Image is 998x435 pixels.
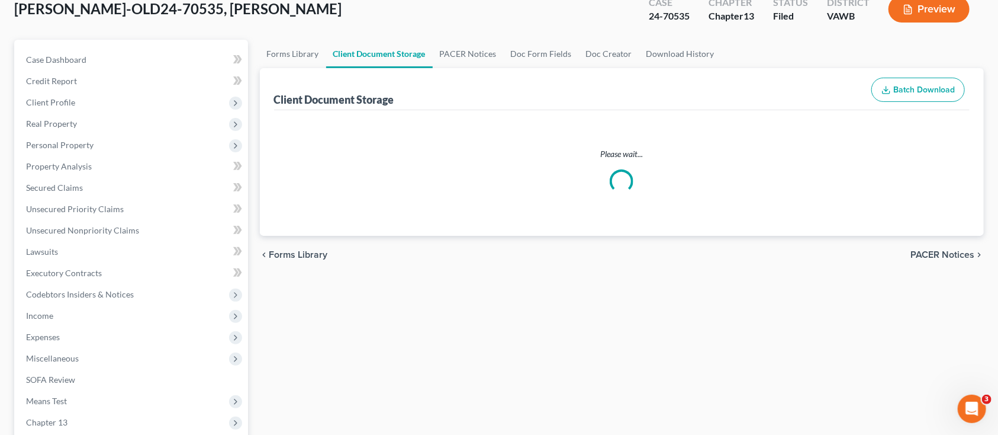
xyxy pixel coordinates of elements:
[17,369,248,391] a: SOFA Review
[26,183,83,193] span: Secured Claims
[260,250,269,260] i: chevron_left
[26,55,86,65] span: Case Dashboard
[17,177,248,199] a: Secured Claims
[639,40,722,68] a: Download History
[260,250,328,260] button: chevron_left Forms Library
[910,250,974,260] span: PACER Notices
[910,250,984,260] button: PACER Notices chevron_right
[26,119,77,129] span: Real Property
[709,9,754,23] div: Chapter
[827,9,870,23] div: VAWB
[274,92,394,107] div: Client Document Storage
[871,78,965,103] button: Batch Download
[17,263,248,284] a: Executory Contracts
[26,353,79,363] span: Miscellaneous
[26,225,139,235] span: Unsecured Nonpriority Claims
[326,40,433,68] a: Client Document Storage
[17,220,248,241] a: Unsecured Nonpriority Claims
[26,417,67,427] span: Chapter 13
[649,9,690,23] div: 24-70535
[26,375,75,385] span: SOFA Review
[17,49,248,71] a: Case Dashboard
[579,40,639,68] a: Doc Creator
[26,396,67,406] span: Means Test
[974,250,984,260] i: chevron_right
[26,311,53,321] span: Income
[17,71,248,92] a: Credit Report
[26,332,60,342] span: Expenses
[26,204,124,214] span: Unsecured Priority Claims
[504,40,579,68] a: Doc Form Fields
[17,241,248,263] a: Lawsuits
[26,247,58,257] span: Lawsuits
[26,161,92,171] span: Property Analysis
[982,395,991,404] span: 3
[773,9,808,23] div: Filed
[17,156,248,177] a: Property Analysis
[26,268,102,278] span: Executory Contracts
[269,250,328,260] span: Forms Library
[26,140,94,150] span: Personal Property
[743,10,754,21] span: 13
[26,76,77,86] span: Credit Report
[260,40,326,68] a: Forms Library
[433,40,504,68] a: PACER Notices
[17,199,248,220] a: Unsecured Priority Claims
[26,97,75,107] span: Client Profile
[26,289,134,299] span: Codebtors Insiders & Notices
[958,395,986,423] iframe: Intercom live chat
[893,85,955,95] span: Batch Download
[276,148,968,160] p: Please wait...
